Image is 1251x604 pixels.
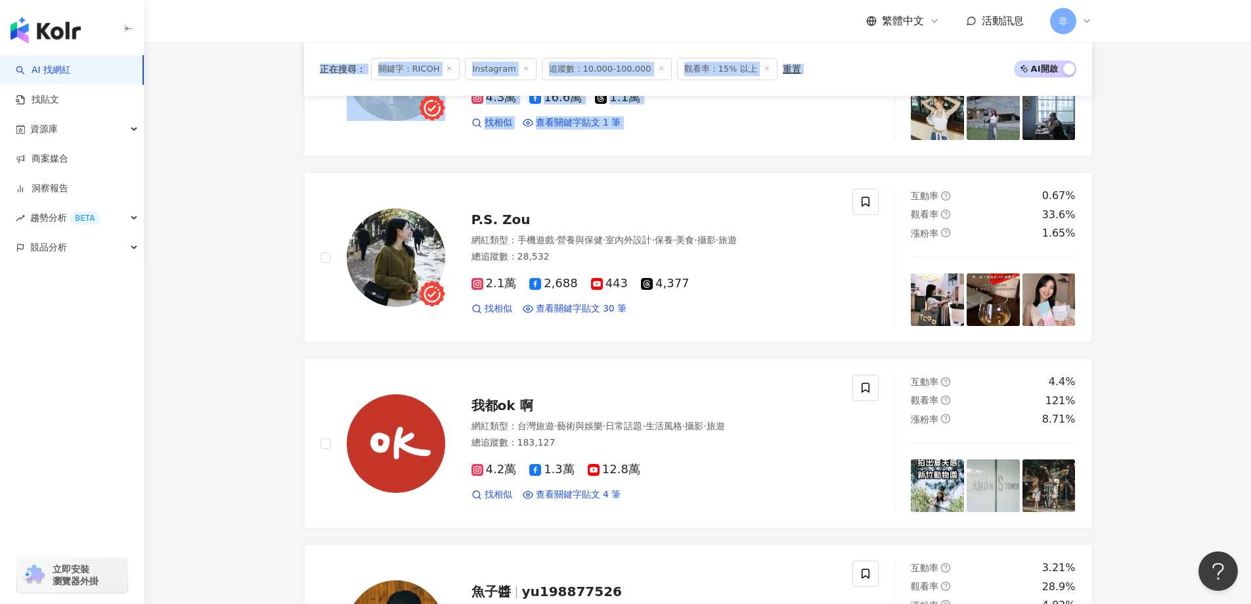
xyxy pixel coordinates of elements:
[536,302,627,315] span: 查看關鍵字貼文 30 筆
[911,87,964,141] img: post-image
[911,273,964,327] img: post-image
[716,235,718,245] span: ·
[536,116,621,129] span: 查看關鍵字貼文 1 筆
[911,459,964,513] img: post-image
[967,87,1020,141] img: post-image
[16,182,68,195] a: 洞察報告
[967,459,1020,513] img: post-image
[472,420,837,433] div: 網紅類型 ：
[485,302,512,315] span: 找相似
[30,233,67,262] span: 競品分析
[941,582,950,591] span: question-circle
[472,436,837,450] div: 總追蹤數 ： 183,127
[304,172,1092,342] a: KOL AvatarP.S. Zou網紅類型：手機遊戲·營養與保健·室內外設計·保養·美食·攝影·旅遊總追蹤數：28,5322.1萬2,6884434,377找相似查看關鍵字貼文 30 筆互動率...
[557,235,603,245] span: 營養與保健
[16,214,25,223] span: rise
[911,377,938,387] span: 互動率
[1059,14,1068,28] span: 非
[718,235,737,245] span: 旅遊
[941,396,950,405] span: question-circle
[522,584,623,599] span: yu198877526
[1022,273,1076,327] img: post-image
[588,463,640,476] span: 12.8萬
[523,116,621,129] a: 查看關鍵字貼文 1 筆
[605,421,642,431] span: 日常話題
[304,358,1092,528] a: KOL Avatar我都ok 啊網紅類型：台灣旅遊·藝術與娛樂·日常話題·生活風格·攝影·旅遊總追蹤數：183,1274.2萬1.3萬12.8萬找相似查看關鍵字貼文 4 筆互動率question...
[783,64,801,74] div: 重置
[967,273,1020,327] img: post-image
[911,191,938,201] span: 互動率
[911,228,938,239] span: 漲粉率
[21,565,47,586] img: chrome extension
[472,91,517,105] span: 4.3萬
[982,14,1024,27] span: 活動訊息
[1049,375,1076,389] div: 4.4%
[529,463,575,476] span: 1.3萬
[882,14,924,28] span: 繁體中文
[911,395,938,406] span: 觀看率
[472,398,533,413] span: 我都ok 啊
[651,235,654,245] span: ·
[472,302,512,315] a: 找相似
[677,58,778,80] span: 觀看率：15% 以上
[646,421,682,431] span: 生活風格
[1042,561,1076,575] div: 3.21%
[941,210,950,219] span: question-circle
[523,302,627,315] a: 查看關鍵字貼文 30 筆
[30,203,100,233] span: 趨勢分析
[11,17,81,43] img: logo
[707,421,725,431] span: 旅遊
[472,277,517,290] span: 2.1萬
[53,563,99,587] span: 立即安裝 瀏覽器外掛
[536,488,621,501] span: 查看關鍵字貼文 4 筆
[347,208,445,307] img: KOL Avatar
[557,421,603,431] span: 藝術與娛樂
[1042,226,1076,241] div: 1.65%
[682,421,685,431] span: ·
[465,58,536,80] span: Instagram
[591,277,628,290] span: 443
[673,235,676,245] span: ·
[17,557,127,593] a: chrome extension立即安裝 瀏覽器外掛
[941,191,950,200] span: question-circle
[485,488,512,501] span: 找相似
[347,394,445,493] img: KOL Avatar
[941,377,950,386] span: question-circle
[554,421,557,431] span: ·
[554,235,557,245] span: ·
[1042,412,1076,427] div: 8.71%
[641,277,690,290] span: 4,377
[472,250,837,264] div: 總追蹤數 ： 28,532
[655,235,673,245] span: 保養
[595,91,640,105] span: 1.1萬
[694,235,697,245] span: ·
[517,421,554,431] span: 台灣旅遊
[472,234,837,247] div: 網紅類型 ：
[16,64,71,77] a: searchAI 找網紅
[16,93,59,106] a: 找貼文
[941,414,950,423] span: question-circle
[1022,87,1076,141] img: post-image
[642,421,645,431] span: ·
[911,563,938,573] span: 互動率
[1198,551,1238,591] iframe: Help Scout Beacon - Open
[1045,394,1076,408] div: 121%
[911,414,938,425] span: 漲粉率
[605,235,651,245] span: 室內外設計
[472,584,511,599] span: 魚子醬
[1042,580,1076,594] div: 28.9%
[472,488,512,501] a: 找相似
[70,212,100,225] div: BETA
[485,116,512,129] span: 找相似
[911,209,938,220] span: 觀看率
[371,58,460,80] span: 關鍵字：RICOH
[472,212,531,227] span: P.S. Zou
[941,228,950,237] span: question-circle
[1042,208,1076,222] div: 33.6%
[685,421,703,431] span: 攝影
[603,421,605,431] span: ·
[542,58,672,80] span: 追蹤數：10,000-100,000
[1022,459,1076,513] img: post-image
[472,463,517,476] span: 4.2萬
[529,277,578,290] span: 2,688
